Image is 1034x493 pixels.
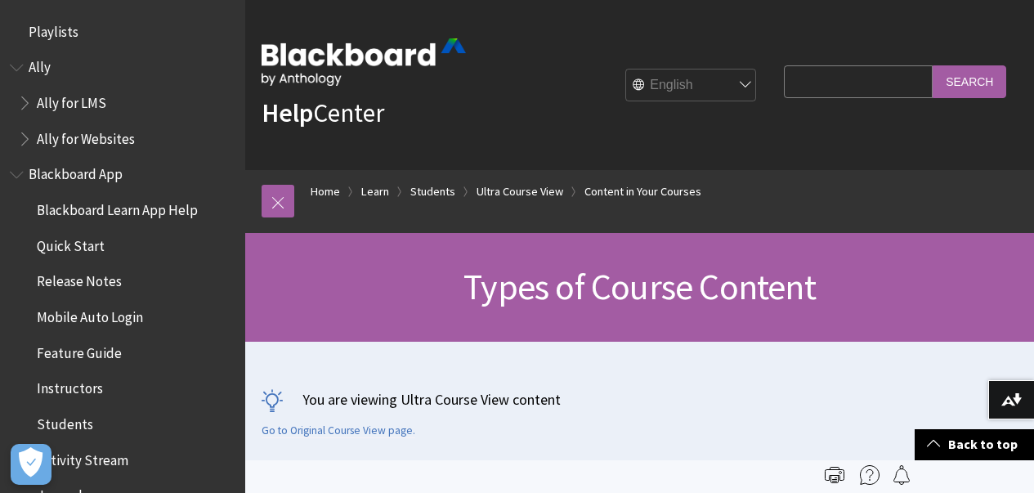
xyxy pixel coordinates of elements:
[10,18,235,46] nav: Book outline for Playlists
[361,182,389,202] a: Learn
[463,264,816,309] span: Types of Course Content
[29,18,78,40] span: Playlists
[37,446,128,468] span: Activity Stream
[37,196,198,218] span: Blackboard Learn App Help
[262,96,384,129] a: HelpCenter
[10,54,235,153] nav: Book outline for Anthology Ally Help
[311,182,340,202] a: Home
[825,465,844,485] img: Print
[37,375,103,397] span: Instructors
[915,429,1034,459] a: Back to top
[584,182,701,202] a: Content in Your Courses
[11,444,51,485] button: Abrir preferencias
[860,465,880,485] img: More help
[626,69,757,102] select: Site Language Selector
[37,232,105,254] span: Quick Start
[892,465,911,485] img: Follow this page
[37,410,93,432] span: Students
[262,96,313,129] strong: Help
[37,268,122,290] span: Release Notes
[262,424,415,438] a: Go to Original Course View page.
[37,303,143,325] span: Mobile Auto Login
[37,339,122,361] span: Feature Guide
[29,54,51,76] span: Ally
[933,65,1006,97] input: Search
[37,89,106,111] span: Ally for LMS
[262,38,466,86] img: Blackboard by Anthology
[37,125,135,147] span: Ally for Websites
[262,389,1018,410] p: You are viewing Ultra Course View content
[477,182,563,202] a: Ultra Course View
[29,161,123,183] span: Blackboard App
[410,182,455,202] a: Students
